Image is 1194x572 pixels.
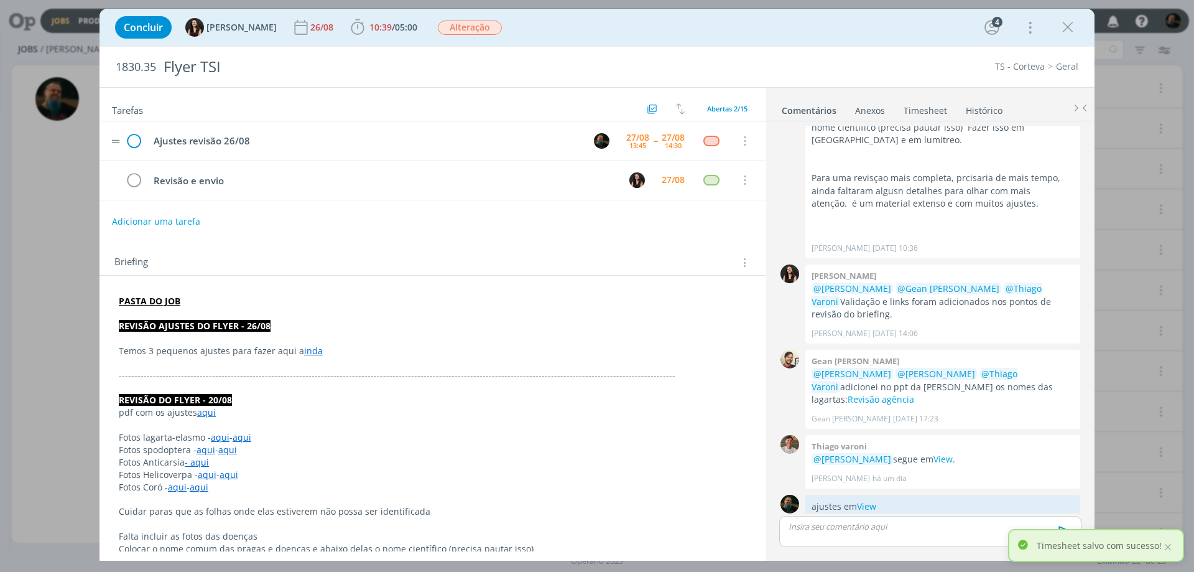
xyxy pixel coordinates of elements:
button: Concluir [115,16,172,39]
a: PASTA DO JOB [119,295,180,307]
p: pdf com os ajustes [119,406,747,419]
img: drag-icon.svg [111,139,120,143]
b: Gean [PERSON_NAME] [812,355,899,367]
span: -- [654,136,657,145]
div: Revisão e envio [148,173,618,189]
strong: REVISÃO AJUSTES DO FLYER - 26/08 [119,320,271,332]
p: Timesheet salvo com sucesso! [1037,539,1162,552]
a: aqui [211,431,229,443]
img: I [629,172,645,188]
button: M [592,131,611,150]
a: View [857,500,876,512]
span: @Thiago Varoni [812,283,1042,307]
img: T [780,435,799,454]
span: Briefing [114,255,148,271]
img: I [780,265,799,283]
p: Fotos spodoptera - - [119,444,747,456]
p: Fotos Helicoverpa - - [119,469,747,481]
a: inda [304,345,323,357]
p: Colocar o nome comum das pragas e doenças e abaixo delas o nome científico (precisa pautar isso) [119,543,747,555]
a: aqui [168,481,187,493]
div: 4 [992,17,1002,27]
p: Fotos lagarta-elasmo - - [119,431,747,444]
span: Alteração [438,21,502,35]
div: Flyer TSI [159,52,672,82]
div: Anexos [855,105,885,117]
p: Gean [PERSON_NAME] [812,413,891,424]
p: segue em . [812,453,1074,466]
a: Histórico [965,99,1003,117]
div: 27/08 [626,133,649,142]
a: TS - Corteva [995,60,1045,72]
span: @[PERSON_NAME] [813,368,891,380]
a: aqui [220,469,238,481]
img: I [185,18,204,37]
b: [PERSON_NAME] [812,270,876,281]
button: 4 [982,17,1002,37]
p: Fotos Coró - - [119,481,747,494]
span: 10:39 [369,21,392,33]
a: Comentários [781,99,837,117]
button: Alteração [437,20,502,35]
span: há um dia [872,473,907,484]
a: Revisão agência [848,393,914,405]
p: Temos 3 pequenos ajustes para fazer aqui a [119,345,747,357]
span: Abertas 2/15 [707,104,747,113]
b: Thiago varoni [812,441,867,452]
button: Adicionar uma tarefa [111,210,201,233]
p: ajustes em [812,500,1074,513]
span: @[PERSON_NAME] [813,283,891,294]
div: 13:45 [629,142,646,149]
button: 10:39/05:00 [348,17,420,37]
span: [DATE] 14:06 [872,328,918,339]
p: Validação e links foram adicionados nos pontos de revisão do briefing. [812,283,1074,321]
span: [DATE] 10:36 [872,243,918,254]
p: Cuidar paras que as folhas onde elas estiverem não possa ser identificada [119,505,747,518]
p: [PERSON_NAME] [812,328,870,339]
span: @Gean [PERSON_NAME] [897,283,999,294]
img: arrow-down-up.svg [676,103,685,115]
a: Geral [1056,60,1078,72]
a: aqui [197,444,215,456]
img: M [780,495,799,513]
span: @Thiago Varoni [812,368,1017,392]
a: aqui [190,481,208,493]
div: 27/08 [662,176,685,184]
a: View [933,453,953,465]
img: M [594,133,609,149]
div: dialog [99,9,1094,561]
span: [PERSON_NAME] [206,23,277,32]
span: @[PERSON_NAME] [897,368,975,380]
p: -------------------------------------------------------------------------------------------------... [119,370,747,382]
p: Falta incluir as fotos das doenças [119,530,747,543]
a: - aqui [185,456,209,468]
div: Ajustes revisão 26/08 [148,133,582,149]
a: Timesheet [903,99,948,117]
div: 27/08 [662,133,685,142]
div: 26/08 [310,23,336,32]
a: aqui [233,431,251,443]
span: 05:00 [395,21,417,33]
span: Tarefas [112,101,143,116]
span: @[PERSON_NAME] [813,453,891,465]
a: aqui [197,406,216,418]
button: I [627,171,646,189]
button: I[PERSON_NAME] [185,18,277,37]
div: 14:30 [665,142,682,149]
p: Fotos Anticarsia [119,456,747,469]
p: [PERSON_NAME] [812,243,870,254]
span: 1830.35 [116,60,156,74]
strong: REVISÃO DO FLYER - 20/08 [119,394,232,406]
span: Concluir [124,22,163,32]
a: aqui [198,469,216,481]
p: Para uma revisçao mais completa, prcisaria de mais tempo, ainda faltaram algusn detalhes para olh... [812,172,1074,210]
p: [PERSON_NAME] [812,473,870,484]
p: Colocar o nome comum das pragas e doenças e abaixo delas o nome científico (precisa pautar isso) ... [812,108,1074,146]
span: / [392,21,395,33]
p: adicionei no ppt da [PERSON_NAME] os nomes das lagartas: [812,368,1074,406]
span: [DATE] 17:23 [893,413,938,424]
img: G [780,350,799,368]
a: aqui [218,444,237,456]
